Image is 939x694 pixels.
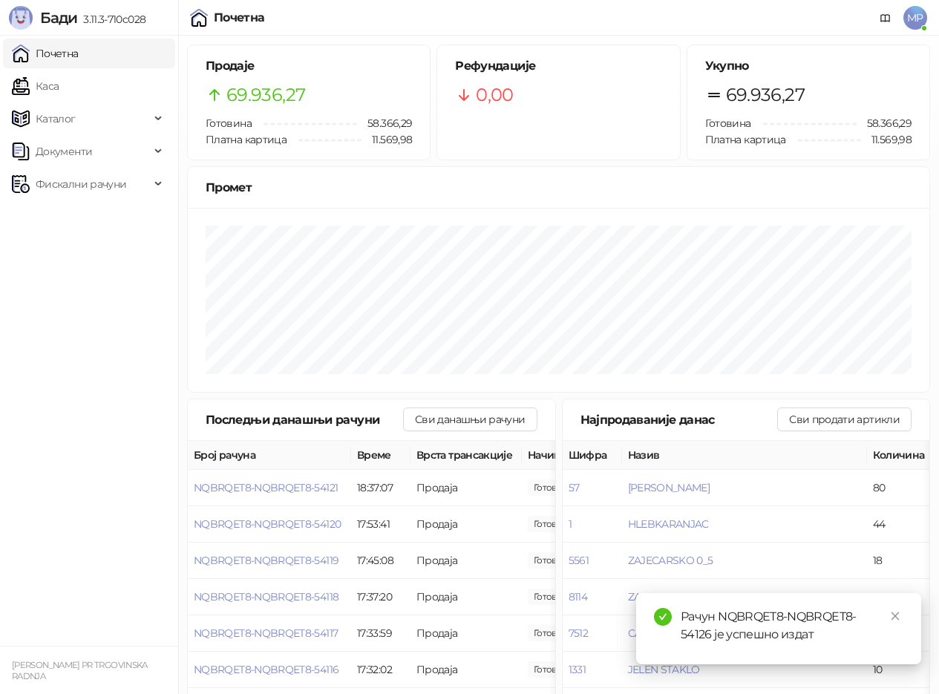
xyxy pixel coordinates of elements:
[194,663,338,676] button: NQBRQET8-NQBRQET8-54116
[351,506,410,543] td: 17:53:41
[351,543,410,579] td: 17:45:08
[12,71,59,101] a: Каса
[528,516,578,532] span: 930,00
[77,13,145,26] span: 3.11.3-710c028
[726,81,805,109] span: 69.936,27
[410,470,522,506] td: Продаја
[867,470,934,506] td: 80
[476,81,513,109] span: 0,00
[681,608,903,644] div: Рачун NQBRQET8-NQBRQET8-54126 је успешно издат
[522,441,670,470] th: Начини плаћања
[410,579,522,615] td: Продаја
[569,663,586,676] button: 1331
[40,9,77,27] span: Бади
[628,663,700,676] button: JELEN STAKLO
[351,615,410,652] td: 17:33:59
[206,117,252,130] span: Готовина
[874,6,897,30] a: Документација
[861,131,912,148] span: 11.569,98
[410,506,522,543] td: Продаја
[403,407,537,431] button: Сви данашњи рачуни
[867,506,934,543] td: 44
[887,608,903,624] a: Close
[628,626,701,640] button: CAMELIA BLUE
[12,39,79,68] a: Почетна
[410,543,522,579] td: Продаја
[206,178,912,197] div: Промет
[188,441,351,470] th: Број рачуна
[622,441,867,470] th: Назив
[569,554,589,567] button: 5561
[569,481,580,494] button: 57
[351,441,410,470] th: Време
[563,441,622,470] th: Шифра
[890,611,900,621] span: close
[628,481,710,494] button: [PERSON_NAME]
[528,589,578,605] span: 480,00
[903,6,927,30] span: MP
[357,115,412,131] span: 58.366,29
[528,661,578,678] span: 430,00
[194,626,338,640] button: NQBRQET8-NQBRQET8-54117
[361,131,412,148] span: 11.569,98
[628,590,673,603] button: ZAJECAR
[777,407,912,431] button: Сви продати артикли
[867,579,934,615] td: 17
[226,81,305,109] span: 69.936,27
[580,410,778,429] div: Најпродаваније данас
[705,117,751,130] span: Готовина
[410,615,522,652] td: Продаја
[206,133,287,146] span: Платна картица
[410,441,522,470] th: Врста трансакције
[36,137,92,166] span: Документи
[351,470,410,506] td: 18:37:07
[194,517,341,531] button: NQBRQET8-NQBRQET8-54120
[206,410,403,429] div: Последњи данашњи рачуни
[206,57,412,75] h5: Продаје
[194,554,338,567] button: NQBRQET8-NQBRQET8-54119
[628,517,709,531] button: HLEBKARANJAC
[857,115,912,131] span: 58.366,29
[214,12,265,24] div: Почетна
[569,517,572,531] button: 1
[36,104,76,134] span: Каталог
[867,441,934,470] th: Количина
[528,479,578,496] span: 619,00
[654,608,672,626] span: check-circle
[705,57,912,75] h5: Укупно
[867,543,934,579] td: 18
[194,481,338,494] button: NQBRQET8-NQBRQET8-54121
[528,552,578,569] span: 199,00
[410,652,522,688] td: Продаја
[628,554,713,567] button: ZAJECARSKO 0_5
[9,6,33,30] img: Logo
[351,652,410,688] td: 17:32:02
[528,625,578,641] span: 125,55
[194,590,338,603] button: NQBRQET8-NQBRQET8-54118
[351,579,410,615] td: 17:37:20
[36,169,126,199] span: Фискални рачуни
[569,590,587,603] button: 8114
[705,133,786,146] span: Платна картица
[569,626,588,640] button: 7512
[12,660,148,681] small: [PERSON_NAME] PR TRGOVINSKA RADNJA
[455,57,661,75] h5: Рефундације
